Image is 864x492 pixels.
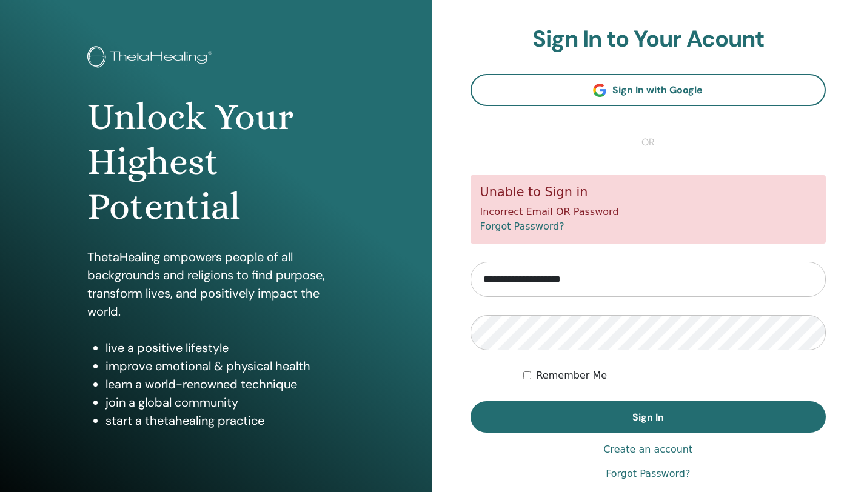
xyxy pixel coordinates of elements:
[523,368,826,383] div: Keep me authenticated indefinitely or until I manually logout
[606,467,690,481] a: Forgot Password?
[635,135,661,150] span: or
[612,84,703,96] span: Sign In with Google
[471,175,826,244] div: Incorrect Email OR Password
[105,411,345,430] li: start a thetahealing practice
[480,221,564,232] a: Forgot Password?
[536,368,607,383] label: Remember Me
[105,339,345,357] li: live a positive lifestyle
[105,357,345,375] li: improve emotional & physical health
[105,393,345,411] li: join a global community
[480,185,817,200] h5: Unable to Sign in
[471,401,826,433] button: Sign In
[87,248,345,321] p: ThetaHealing empowers people of all backgrounds and religions to find purpose, transform lives, a...
[471,74,826,106] a: Sign In with Google
[603,442,692,457] a: Create an account
[632,411,664,424] span: Sign In
[471,25,826,53] h2: Sign In to Your Acount
[87,95,345,230] h1: Unlock Your Highest Potential
[105,375,345,393] li: learn a world-renowned technique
